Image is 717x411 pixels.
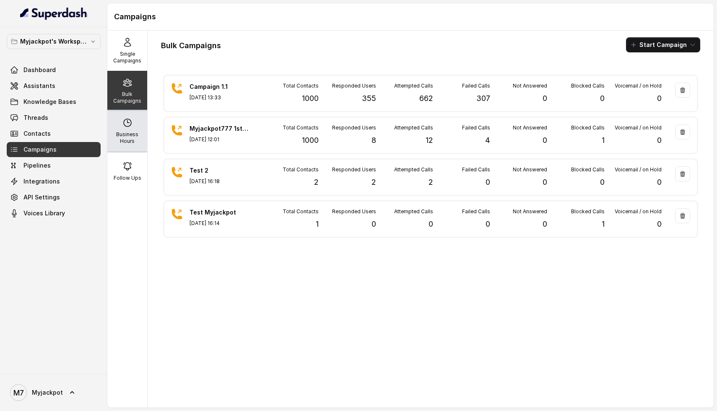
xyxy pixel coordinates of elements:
[111,91,144,104] p: Bulk Campaigns
[571,83,605,89] p: Blocked Calls
[543,93,547,104] p: 0
[190,166,248,175] p: Test 2
[23,161,51,170] span: Pipelines
[332,124,376,131] p: Responded Users
[371,218,376,230] p: 0
[7,190,101,205] a: API Settings
[600,176,605,188] p: 0
[302,134,319,146] p: 1000
[23,66,56,74] span: Dashboard
[543,134,547,146] p: 0
[7,174,101,189] a: Integrations
[190,178,248,185] p: [DATE] 16:18
[23,82,55,90] span: Assistants
[419,93,433,104] p: 662
[657,218,662,230] p: 0
[371,176,376,188] p: 2
[657,93,662,104] p: 0
[394,166,433,173] p: Attempted Calls
[190,220,248,227] p: [DATE] 16:14
[332,166,376,173] p: Responded Users
[190,83,248,91] p: Campaign 1.1
[190,208,248,217] p: Test Myjackpot
[161,39,221,52] h1: Bulk Campaigns
[615,83,662,89] p: Voicemail / on Hold
[429,176,433,188] p: 2
[429,218,433,230] p: 0
[513,124,547,131] p: Not Answered
[394,208,433,215] p: Attempted Calls
[314,176,319,188] p: 2
[426,134,433,146] p: 12
[462,166,490,173] p: Failed Calls
[114,10,707,23] h1: Campaigns
[657,134,662,146] p: 0
[615,208,662,215] p: Voicemail / on Hold
[602,134,605,146] p: 1
[7,142,101,157] a: Campaigns
[462,124,490,131] p: Failed Calls
[7,158,101,173] a: Pipelines
[332,83,376,89] p: Responded Users
[486,176,490,188] p: 0
[32,388,63,397] span: Myjackpot
[302,93,319,104] p: 1000
[20,7,88,20] img: light.svg
[543,176,547,188] p: 0
[7,206,101,221] a: Voices Library
[513,83,547,89] p: Not Answered
[394,83,433,89] p: Attempted Calls
[7,62,101,78] a: Dashboard
[190,136,248,143] p: [DATE] 12:01
[543,218,547,230] p: 0
[23,98,76,106] span: Knowledge Bases
[190,94,248,101] p: [DATE] 13:33
[7,110,101,125] a: Threads
[571,208,605,215] p: Blocked Calls
[486,218,490,230] p: 0
[371,134,376,146] p: 8
[13,388,24,397] text: M7
[114,175,141,181] p: Follow Ups
[111,131,144,145] p: Business Hours
[23,129,51,138] span: Contacts
[332,208,376,215] p: Responded Users
[462,83,490,89] p: Failed Calls
[23,177,60,186] span: Integrations
[23,145,57,154] span: Campaigns
[283,83,319,89] p: Total Contacts
[23,114,48,122] span: Threads
[615,166,662,173] p: Voicemail / on Hold
[571,124,605,131] p: Blocked Calls
[23,193,60,202] span: API Settings
[283,208,319,215] p: Total Contacts
[485,134,490,146] p: 4
[316,218,319,230] p: 1
[283,166,319,173] p: Total Contacts
[513,208,547,215] p: Not Answered
[513,166,547,173] p: Not Answered
[111,51,144,64] p: Single Campaigns
[602,218,605,230] p: 1
[600,93,605,104] p: 0
[7,34,101,49] button: Myjackpot's Workspace
[190,124,248,133] p: Myjackpot777 1st Campaign
[657,176,662,188] p: 0
[7,94,101,109] a: Knowledge Bases
[476,93,490,104] p: 307
[626,37,700,52] button: Start Campaign
[283,124,319,131] p: Total Contacts
[394,124,433,131] p: Attempted Calls
[7,78,101,93] a: Assistants
[7,381,101,404] a: Myjackpot
[362,93,376,104] p: 355
[23,209,65,217] span: Voices Library
[571,166,605,173] p: Blocked Calls
[20,36,87,47] p: Myjackpot's Workspace
[615,124,662,131] p: Voicemail / on Hold
[462,208,490,215] p: Failed Calls
[7,126,101,141] a: Contacts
